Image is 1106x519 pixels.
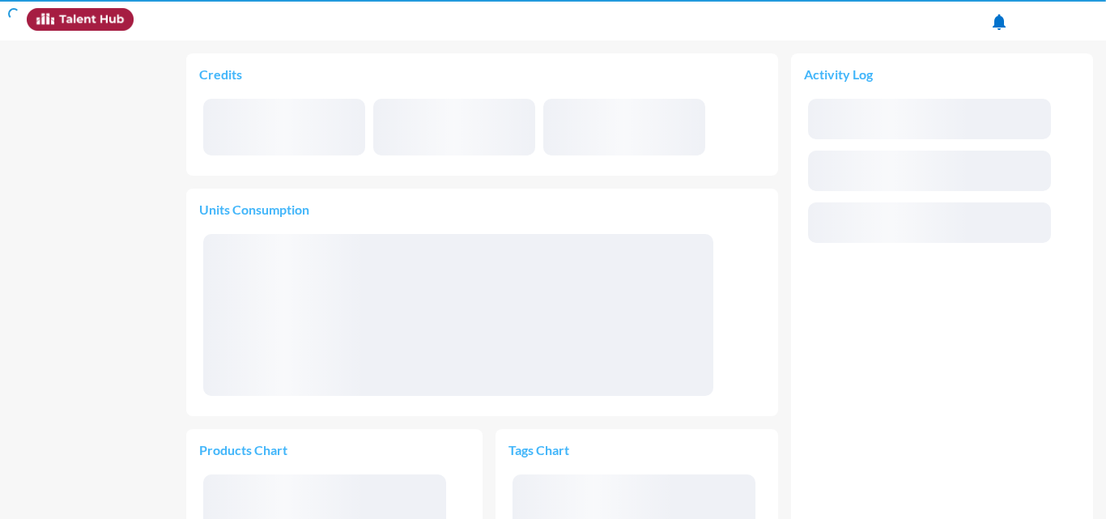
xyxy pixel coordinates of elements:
p: Products Chart [199,442,334,457]
p: Units Consumption [199,202,764,217]
mat-icon: notifications [989,12,1009,32]
p: Tags Chart [508,442,637,457]
p: Activity Log [804,66,1080,82]
p: Credits [199,66,764,82]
